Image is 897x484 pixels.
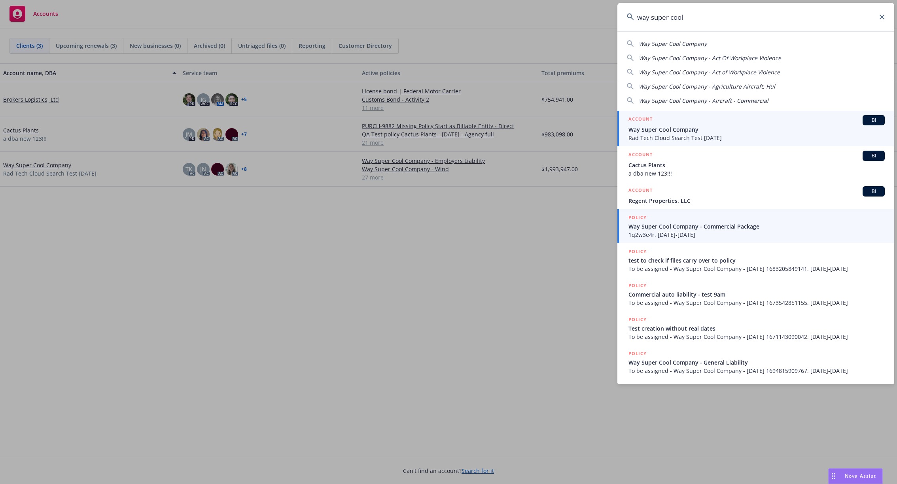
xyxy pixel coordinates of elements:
[628,350,647,357] h5: POLICY
[628,316,647,323] h5: POLICY
[628,134,885,142] span: Rad Tech Cloud Search Test [DATE]
[628,282,647,289] h5: POLICY
[639,68,780,76] span: Way Super Cool Company - Act of Workplace Violence
[628,197,885,205] span: Regent Properties, LLC
[628,214,647,221] h5: POLICY
[628,265,885,273] span: To be assigned - Way Super Cool Company - [DATE] 1683205849141, [DATE]-[DATE]
[628,256,885,265] span: test to check if files carry over to policy
[617,277,894,311] a: POLICYCommercial auto liability - test 9amTo be assigned - Way Super Cool Company - [DATE] 167354...
[628,222,885,231] span: Way Super Cool Company - Commercial Package
[628,324,885,333] span: Test creation without real dates
[866,117,882,124] span: BI
[628,290,885,299] span: Commercial auto liability - test 9am
[617,146,894,182] a: ACCOUNTBICactus Plantsa dba new 123!!!
[628,248,647,255] h5: POLICY
[845,473,876,479] span: Nova Assist
[628,367,885,375] span: To be assigned - Way Super Cool Company - [DATE] 1694815909767, [DATE]-[DATE]
[628,161,885,169] span: Cactus Plants
[639,97,768,104] span: Way Super Cool Company - Aircraft - Commercial
[866,188,882,195] span: BI
[617,111,894,146] a: ACCOUNTBIWay Super Cool CompanyRad Tech Cloud Search Test [DATE]
[828,468,883,484] button: Nova Assist
[628,231,885,239] span: 1q2w3e4r, [DATE]-[DATE]
[617,3,894,31] input: Search...
[829,469,838,484] div: Drag to move
[617,209,894,243] a: POLICYWay Super Cool Company - Commercial Package1q2w3e4r, [DATE]-[DATE]
[639,83,775,90] span: Way Super Cool Company - Agriculture Aircraft, Hul
[617,345,894,379] a: POLICYWay Super Cool Company - General LiabilityTo be assigned - Way Super Cool Company - [DATE] ...
[639,40,707,47] span: Way Super Cool Company
[628,169,885,178] span: a dba new 123!!!
[628,186,653,196] h5: ACCOUNT
[628,115,653,125] h5: ACCOUNT
[617,182,894,209] a: ACCOUNTBIRegent Properties, LLC
[617,311,894,345] a: POLICYTest creation without real datesTo be assigned - Way Super Cool Company - [DATE] 1671143090...
[628,333,885,341] span: To be assigned - Way Super Cool Company - [DATE] 1671143090042, [DATE]-[DATE]
[617,243,894,277] a: POLICYtest to check if files carry over to policyTo be assigned - Way Super Cool Company - [DATE]...
[628,299,885,307] span: To be assigned - Way Super Cool Company - [DATE] 1673542851155, [DATE]-[DATE]
[628,358,885,367] span: Way Super Cool Company - General Liability
[639,54,781,62] span: Way Super Cool Company - Act Of Workplace Violence
[866,152,882,159] span: BI
[628,151,653,160] h5: ACCOUNT
[628,125,885,134] span: Way Super Cool Company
